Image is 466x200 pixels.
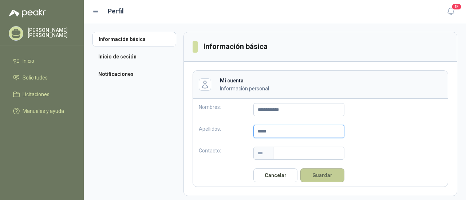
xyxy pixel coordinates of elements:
[108,6,124,16] h1: Perfil
[199,125,253,138] p: Apellidos:
[204,41,268,52] h3: Información básica
[9,54,75,68] a: Inicio
[28,28,75,38] p: [PERSON_NAME] [PERSON_NAME]
[23,107,64,115] span: Manuales y ayuda
[300,168,344,182] button: Guardar
[92,32,176,46] a: Información básica
[9,9,46,17] img: Logo peakr
[92,67,176,81] a: Notificaciones
[92,49,176,64] a: Inicio de sesión
[23,74,48,82] span: Solicitudes
[23,90,50,98] span: Licitaciones
[220,78,244,83] b: Mi cuenta
[451,3,462,10] span: 18
[9,71,75,85] a: Solicitudes
[9,104,75,118] a: Manuales y ayuda
[444,5,457,18] button: 18
[9,87,75,101] a: Licitaciones
[253,168,297,182] button: Cancelar
[199,103,253,116] p: Nombres:
[23,57,34,65] span: Inicio
[220,85,416,93] p: Información personal
[199,147,253,160] p: Contacto:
